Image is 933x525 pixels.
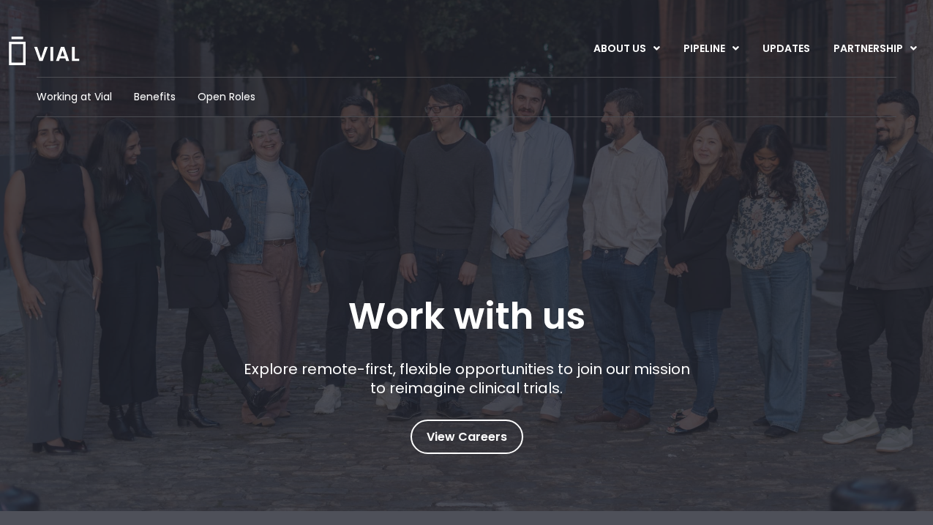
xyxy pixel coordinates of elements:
[672,37,750,62] a: PIPELINEMenu Toggle
[411,420,523,454] a: View Careers
[427,428,507,447] span: View Careers
[134,89,176,105] a: Benefits
[7,37,80,65] img: Vial Logo
[198,89,255,105] a: Open Roles
[238,360,695,398] p: Explore remote-first, flexible opportunities to join our mission to reimagine clinical trials.
[751,37,821,62] a: UPDATES
[582,37,671,62] a: ABOUT USMenu Toggle
[348,295,585,338] h1: Work with us
[822,37,929,62] a: PARTNERSHIPMenu Toggle
[37,89,112,105] a: Working at Vial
